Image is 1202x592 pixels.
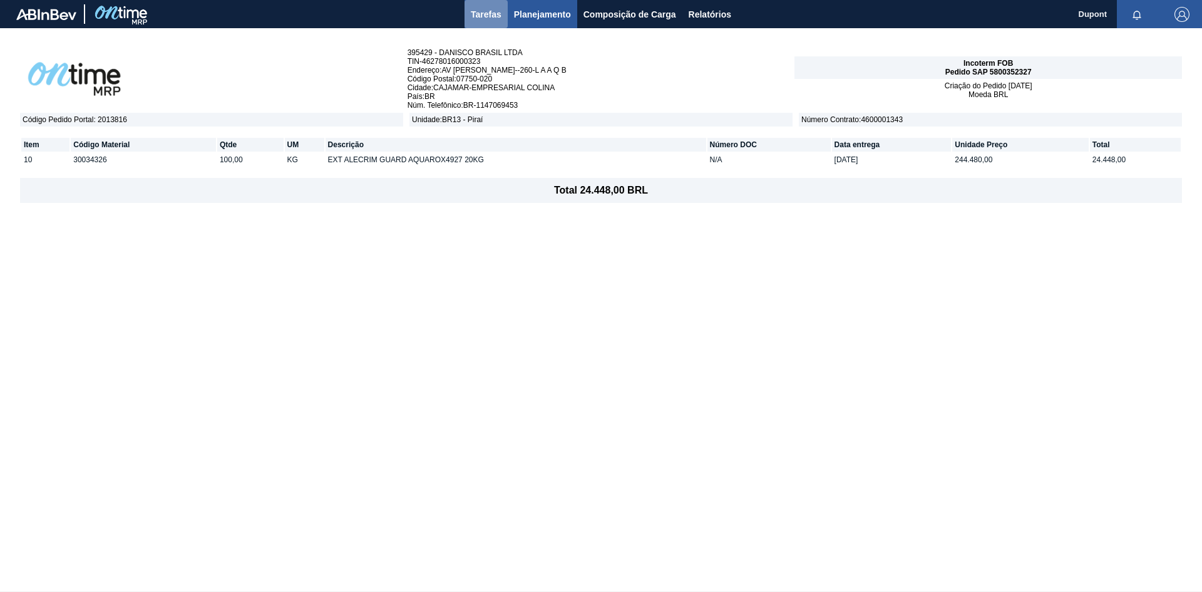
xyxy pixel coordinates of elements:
th: Item [21,138,69,152]
td: 100,00 [217,153,284,167]
img: TNhmsLtSVTkK8tSr43FrP2fwEKptu5GPRR3wAAAABJRU5ErkJggg== [16,9,76,20]
span: Cidade : CAJAMAR-EMPRESARIAL COLINA [408,83,795,92]
th: UM [285,138,324,152]
td: [DATE] [832,153,952,167]
th: Qtde [217,138,284,152]
td: 24.448,00 [1090,153,1181,167]
td: KG [285,153,324,167]
img: Logout [1174,7,1189,22]
th: Código Material [71,138,216,152]
td: 10 [21,153,69,167]
span: Pedido SAP 5800352327 [945,68,1032,76]
span: TIN - 46278016000323 [408,57,795,66]
th: Data entrega [832,138,952,152]
span: Código Postal : 07750-020 [408,75,795,83]
span: Incoterm FOB [963,59,1013,68]
th: Total [1090,138,1181,152]
footer: Total 24.448,00 BRL [20,178,1182,203]
span: Planejamento [514,7,571,22]
span: Endereço : AV [PERSON_NAME]--260-L A A Q B [408,66,795,75]
th: Número DOC [707,138,831,152]
img: abOntimeLogoPreto.41694eb1.png [20,54,129,104]
span: Relatórios [689,7,731,22]
span: Número Contrato : 4600001343 [799,113,1182,127]
th: Descrição [326,138,706,152]
span: Criação do Pedido [DATE] [945,81,1032,90]
td: 30034326 [71,153,216,167]
span: Código Pedido Portal : 2013816 [20,113,403,127]
th: Unidade Preço [952,138,1089,152]
span: Unidade : BR13 - Piraí [409,113,793,127]
span: 395429 - DANISCO BRASIL LTDA [408,48,795,57]
td: N/A [707,153,831,167]
span: Composição de Carga [583,7,676,22]
span: País : BR [408,92,795,101]
span: Tarefas [471,7,501,22]
td: 244.480,00 [952,153,1089,167]
span: Moeda BRL [968,90,1008,99]
button: Notificações [1117,6,1157,23]
span: Núm. Telefônico : BR-1147069453 [408,101,795,110]
td: EXT ALECRIM GUARD AQUAROX4927 20KG [326,153,706,167]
